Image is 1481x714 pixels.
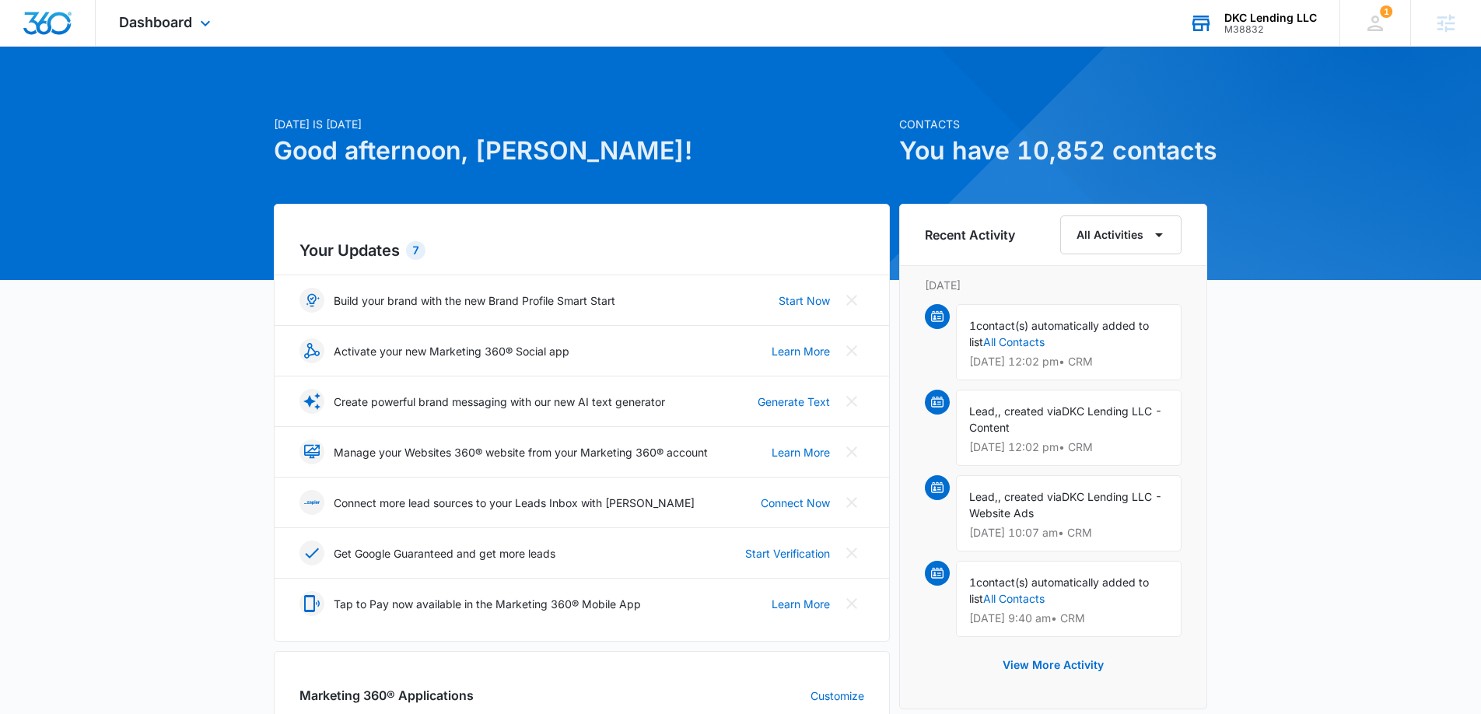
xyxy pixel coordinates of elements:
[406,241,425,260] div: 7
[334,444,708,460] p: Manage your Websites 360® website from your Marketing 360® account
[987,646,1119,684] button: View More Activity
[811,688,864,704] a: Customize
[334,495,695,511] p: Connect more lead sources to your Leads Inbox with [PERSON_NAME]
[969,442,1168,453] p: [DATE] 12:02 pm • CRM
[998,404,1062,418] span: , created via
[983,592,1045,605] a: All Contacts
[772,343,830,359] a: Learn More
[839,439,864,464] button: Close
[969,613,1168,624] p: [DATE] 9:40 am • CRM
[772,596,830,612] a: Learn More
[758,394,830,410] a: Generate Text
[969,527,1168,538] p: [DATE] 10:07 am • CRM
[761,495,830,511] a: Connect Now
[925,226,1015,244] h6: Recent Activity
[334,292,615,309] p: Build your brand with the new Brand Profile Smart Start
[334,596,641,612] p: Tap to Pay now available in the Marketing 360® Mobile App
[969,490,1162,520] span: DKC Lending LLC - Website Ads
[1380,5,1392,18] span: 1
[334,343,569,359] p: Activate your new Marketing 360® Social app
[969,490,998,503] span: Lead,
[334,394,665,410] p: Create powerful brand messaging with our new AI text generator
[998,490,1062,503] span: , created via
[839,288,864,313] button: Close
[274,116,890,132] p: [DATE] is [DATE]
[1224,24,1317,35] div: account id
[772,444,830,460] a: Learn More
[274,132,890,170] h1: Good afternoon, [PERSON_NAME]!
[969,404,998,418] span: Lead,
[1380,5,1392,18] div: notifications count
[1224,12,1317,24] div: account name
[779,292,830,309] a: Start Now
[969,319,976,332] span: 1
[899,132,1207,170] h1: You have 10,852 contacts
[299,239,864,262] h2: Your Updates
[899,116,1207,132] p: Contacts
[334,545,555,562] p: Get Google Guaranteed and get more leads
[969,404,1162,434] span: DKC Lending LLC - Content
[969,319,1149,348] span: contact(s) automatically added to list
[969,576,1149,605] span: contact(s) automatically added to list
[1060,215,1182,254] button: All Activities
[299,686,474,705] h2: Marketing 360® Applications
[969,576,976,589] span: 1
[119,14,192,30] span: Dashboard
[925,277,1182,293] p: [DATE]
[745,545,830,562] a: Start Verification
[839,591,864,616] button: Close
[969,356,1168,367] p: [DATE] 12:02 pm • CRM
[839,338,864,363] button: Close
[839,541,864,565] button: Close
[839,389,864,414] button: Close
[983,335,1045,348] a: All Contacts
[839,490,864,515] button: Close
